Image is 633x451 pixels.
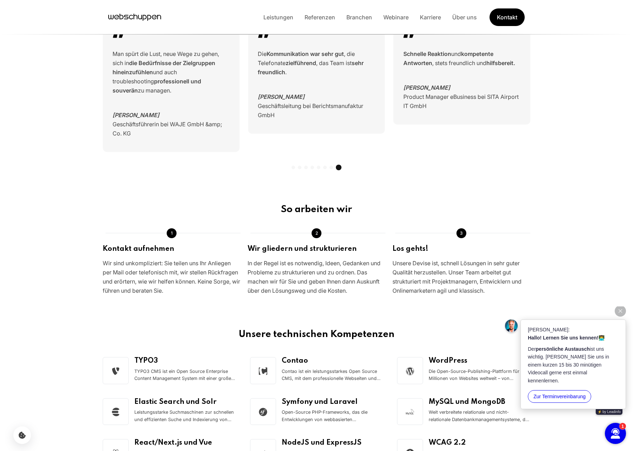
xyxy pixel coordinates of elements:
h4: Los gehts! [392,245,530,253]
h4: Contao [282,357,383,365]
span: 2 [312,228,321,238]
strong: die Bedürfnisse der Zielgruppen hineinzufühlen [113,59,215,76]
span: 1 [167,228,177,238]
a: Leistungen [258,14,299,21]
small: Open-Source PHP-Frameworks, das die Entwicklungen von webbasierten Anwendungen stark erleichtert,... [282,409,383,424]
a: Referenzen [299,14,341,21]
strong: persönliche Austausch [38,40,92,45]
button: Cookie-Einstellungen öffnen [13,426,31,444]
h4: WordPress [429,357,530,365]
blockquote: und , stets freundlich und [403,49,520,68]
h4: Kontakt aufnehmen [103,245,241,253]
p: In der Regel ist es notwendig, Ideen, Gedanken und Probleme zu strukturieren und zu ordnen. Das m... [248,259,385,295]
a: Webinare [378,14,414,21]
strong: zielführend [286,59,316,66]
small: TYPO3 CMS ist ein Open Source Enterprise Content Management System mit einer großen weltweiten Co... [134,368,236,383]
h4: Wir gliedern und strukturieren [248,245,385,253]
h4: Elastic Search und Solr [134,398,236,406]
blockquote: Die , die Telefonate , das Team ist . [258,49,375,77]
small: Die Open-Source-Publishing-Plattform für Millionen von Websites weltweit – von Gründern über klei... [429,368,530,383]
a: Hauptseite besuchen [108,12,161,23]
h4: React/Next.js und Vue [134,439,236,447]
span: 3 [456,228,466,238]
p: [PERSON_NAME] [258,92,375,101]
strong: Hallo! Lernen Sie uns kennen! [30,28,101,34]
a: ⚡️ by Leadinfo [98,103,125,108]
p: [PERSON_NAME] [403,83,520,92]
small: Leistungsstarke Suchmaschinen zur schnellen und effizienten Suche und Indexierung von großen Date... [134,409,236,424]
span: 1 [123,117,126,122]
a: Branchen [341,14,378,21]
p: Product Manager eBusiness bei SITA Airport IT GmbH [403,92,520,110]
a: Über uns [447,14,482,21]
h4: TYPO3 [134,357,236,365]
p: 👨‍💻 [30,27,121,35]
p: [PERSON_NAME] [113,110,230,120]
h4: Symfony und Laravel [282,398,383,406]
button: Zur Terminvereinbarung [30,84,93,96]
strong: Schnelle Reaktion [403,50,451,57]
strong: professionell und souverän [113,78,201,94]
strong: Kommunikation war sehr gut [267,50,344,57]
p: Der ist uns wichtig. [PERSON_NAME] Sie uns in einem kurzen 15 bis 30 minütigen Videocall gerne er... [30,39,121,78]
small: Weit verbreitete relationale und nicht-relationale Datenbankmanagementsysteme, die für die Speich... [429,409,530,424]
p: Geschäftsführerin bei WAJE GmbH &amp; Co. KG [113,120,230,138]
p: Geschäftsleitung bei Berichtsmanufaktur GmbH [258,101,375,120]
strong: hilfsbereit. [486,59,515,66]
small: Contao ist ein leistungsstarkes Open Source CMS, mit dem professionelle Webseiten und skalierbare... [282,368,383,383]
blockquote: Man spürt die Lust, neue Wege zu gehen, sich in und auch troubleshooting zu managen. [113,49,230,95]
strong: kompetente Antworten [403,50,493,66]
h3: Unsere technischen Kompetenzen [139,329,494,340]
p: Unsere Devise ist, schnell Lösungen in sehr guter Qualität herzustellen. Unser Team arbeitet gut ... [392,259,530,295]
h4: NodeJS und ExpressJS [282,439,383,447]
h4: MySQL und MongoDB [429,398,530,406]
p: Wir sind unkompliziert: Sie teilen uns Ihr Anliegen per Mail oder telefonisch mit, wir stellen Rü... [103,259,241,295]
strong: sehr freundlich [258,59,364,76]
a: Karriere [414,14,447,21]
h3: So arbeiten wir [103,204,530,215]
p: [PERSON_NAME]: [30,19,121,27]
h4: WCAG 2.2 [429,439,530,447]
a: Get Started [489,8,525,27]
